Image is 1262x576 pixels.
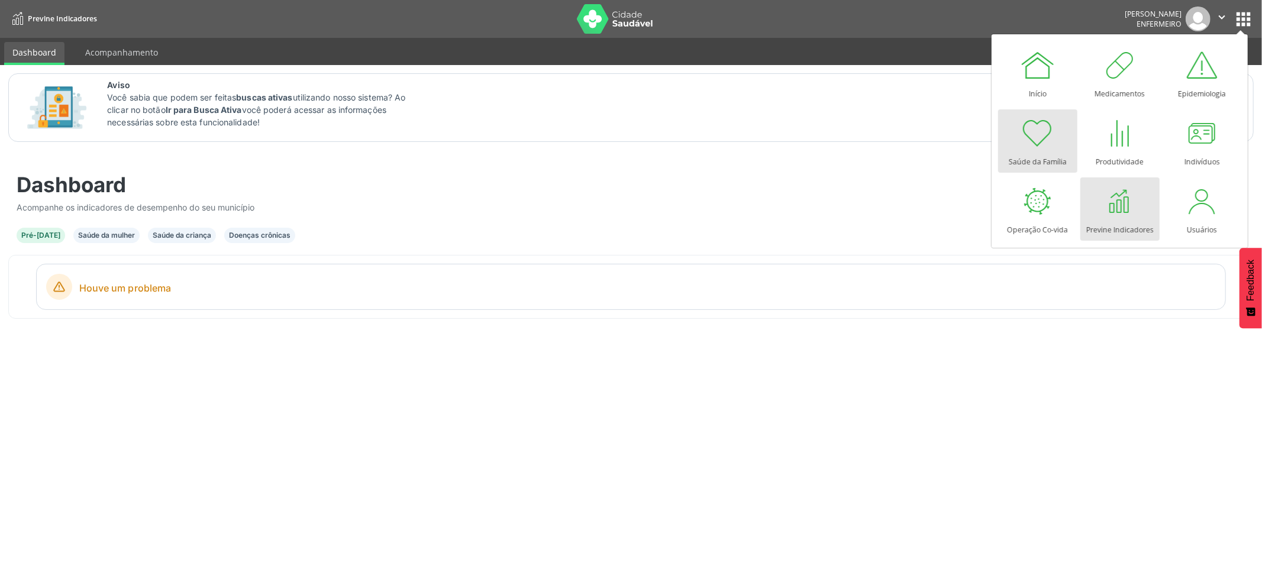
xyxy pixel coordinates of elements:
[1080,177,1160,241] a: Previne Indicadores
[107,91,420,128] p: Você sabia que podem ser feitas utilizando nosso sistema? Ao clicar no botão você poderá acessar ...
[998,177,1077,241] a: Operação Co-vida
[79,281,1216,295] span: Houve um problema
[23,81,91,134] img: Imagem de CalloutCard
[1163,109,1242,173] a: Indivíduos
[1186,7,1211,31] img: img
[1215,11,1228,24] i: 
[4,42,64,65] a: Dashboard
[1233,9,1254,30] button: apps
[998,41,1077,105] a: Início
[1163,41,1242,105] a: Epidemiologia
[28,14,97,24] span: Previne Indicadores
[153,230,211,241] div: Saúde da criança
[1245,260,1256,301] span: Feedback
[17,172,1245,197] div: Dashboard
[1163,177,1242,241] a: Usuários
[1080,41,1160,105] a: Medicamentos
[1125,9,1182,19] div: [PERSON_NAME]
[77,42,166,63] a: Acompanhamento
[998,109,1077,173] a: Saúde da Família
[1240,248,1262,328] button: Feedback - Mostrar pesquisa
[229,230,291,241] div: Doenças crônicas
[1080,109,1160,173] a: Produtividade
[17,201,1245,213] div: Acompanhe os indicadores de desempenho do seu município
[107,79,420,91] span: Aviso
[21,230,60,241] div: Pré-[DATE]
[166,105,242,115] strong: Ir para Busca Ativa
[1137,19,1182,29] span: Enfermeiro
[236,92,292,102] strong: buscas ativas
[78,230,135,241] div: Saúde da mulher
